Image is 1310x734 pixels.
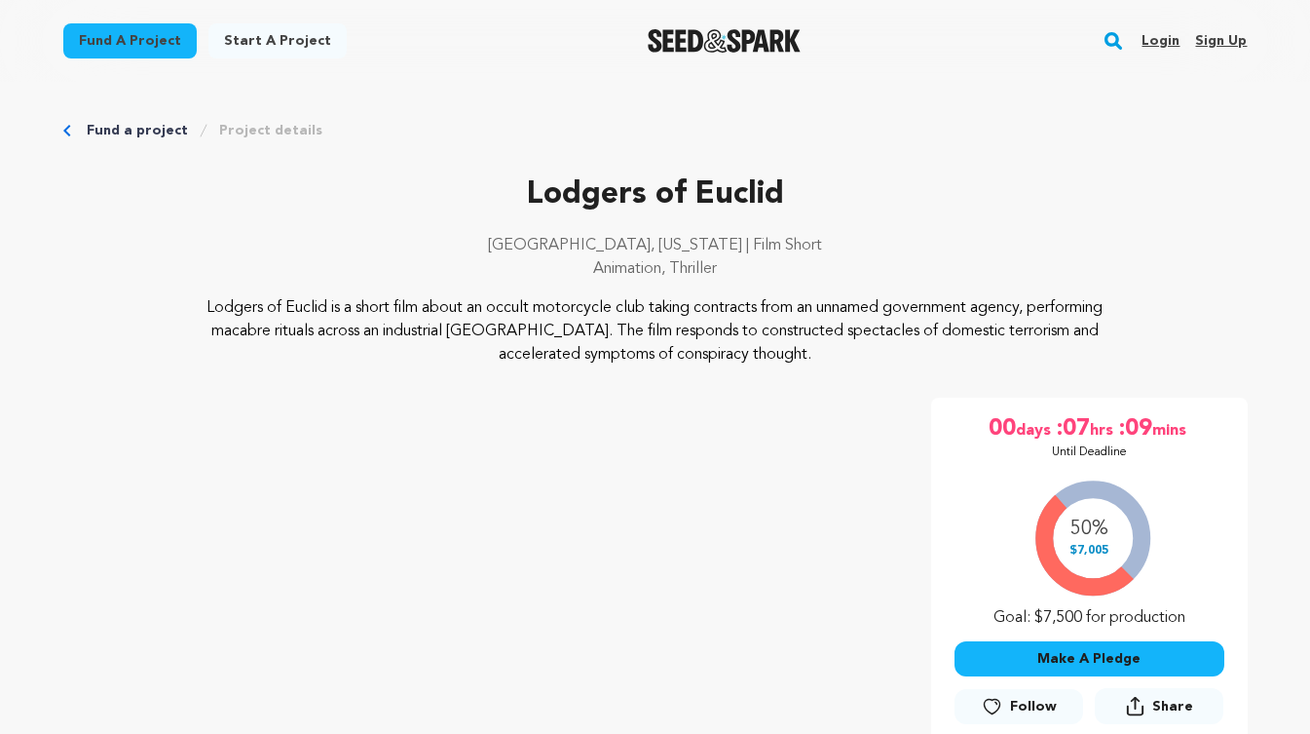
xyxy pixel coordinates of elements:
[63,23,197,58] a: Fund a project
[648,29,801,53] a: Seed&Spark Homepage
[954,641,1224,676] button: Make A Pledge
[63,172,1248,218] p: Lodgers of Euclid
[1195,25,1247,57] a: Sign up
[63,234,1248,257] p: [GEOGRAPHIC_DATA], [US_STATE] | Film Short
[954,689,1083,724] a: Follow
[1152,413,1190,444] span: mins
[181,296,1129,367] p: Lodgers of Euclid is a short film about an occult motorcycle club taking contracts from an unname...
[1016,413,1055,444] span: days
[1117,413,1152,444] span: :09
[1142,25,1179,57] a: Login
[63,121,1248,140] div: Breadcrumb
[87,121,188,140] a: Fund a project
[219,121,322,140] a: Project details
[208,23,347,58] a: Start a project
[1152,697,1193,716] span: Share
[989,413,1016,444] span: 00
[1052,444,1127,460] p: Until Deadline
[1095,688,1223,732] span: Share
[1010,697,1057,716] span: Follow
[648,29,801,53] img: Seed&Spark Logo Dark Mode
[1095,688,1223,724] button: Share
[1090,413,1117,444] span: hrs
[1055,413,1090,444] span: :07
[63,257,1248,281] p: Animation, Thriller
